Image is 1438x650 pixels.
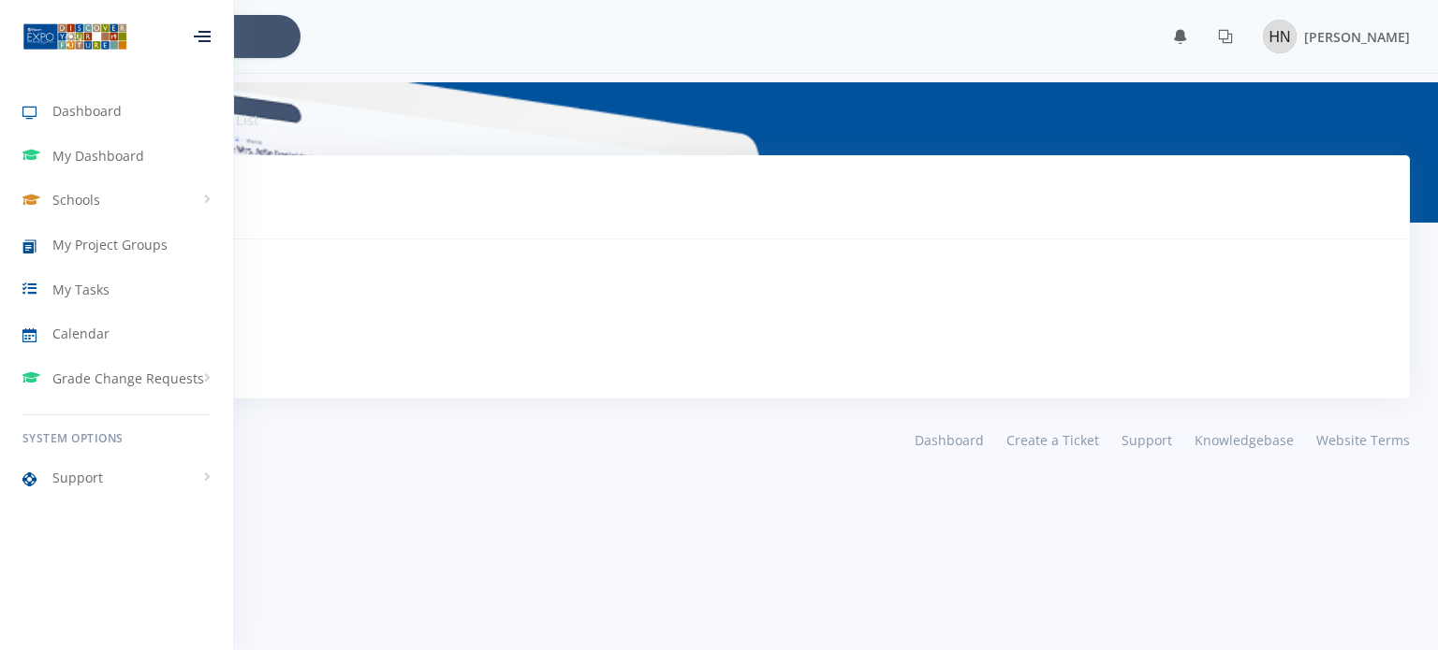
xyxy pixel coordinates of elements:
span: Knowledgebase [1195,431,1294,449]
h3: Tasks [51,174,932,198]
span: My Dashboard [52,146,144,166]
a: Support [1110,426,1183,454]
span: My Tasks [52,280,110,299]
div: © 2025 [28,430,705,450]
a: Knowledgebase [1183,426,1305,454]
a: Dashboard [903,426,995,454]
img: Image placeholder [1263,20,1297,53]
li: List [216,110,259,130]
span: Dashboard [52,101,122,121]
span: Calendar [52,324,110,343]
a: Website Terms [1305,426,1410,454]
span: Grade Change Requests [52,368,204,388]
a: Image placeholder [PERSON_NAME] [1248,16,1410,57]
span: Support [52,468,103,487]
h6: System Options [22,430,211,447]
span: Schools [52,190,100,209]
span: [PERSON_NAME] [1304,28,1410,46]
img: ... [22,22,127,51]
h3: No Tasks Pending [95,307,1343,331]
a: Create a Ticket [995,426,1110,454]
span: My Project Groups [52,235,168,254]
p: Tasks To Do [51,198,932,221]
